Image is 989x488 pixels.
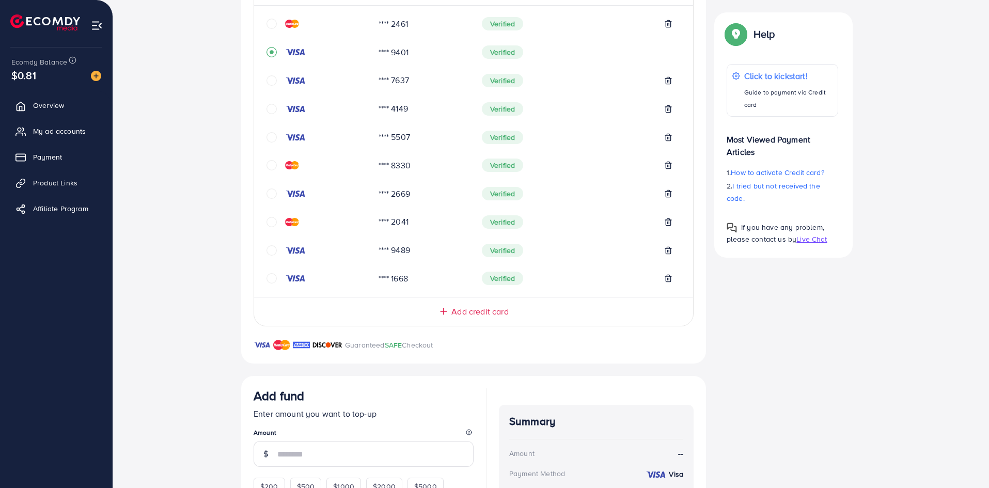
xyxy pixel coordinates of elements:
[8,121,105,141] a: My ad accounts
[285,161,299,169] img: credit
[482,131,523,144] span: Verified
[482,102,523,116] span: Verified
[266,188,277,199] svg: circle
[266,132,277,143] svg: circle
[266,245,277,256] svg: circle
[33,152,62,162] span: Payment
[33,178,77,188] span: Product Links
[266,47,277,57] svg: record circle
[285,218,299,226] img: credit
[8,172,105,193] a: Product Links
[273,339,290,351] img: brand
[385,340,402,350] span: SAFE
[451,306,508,318] span: Add credit card
[8,147,105,167] a: Payment
[796,234,827,244] span: Live Chat
[11,68,36,83] span: $0.81
[8,95,105,116] a: Overview
[254,428,474,441] legend: Amount
[482,45,523,59] span: Verified
[266,273,277,284] svg: circle
[727,166,838,179] p: 1.
[753,28,775,40] p: Help
[285,48,306,56] img: credit
[509,415,683,428] h4: Summary
[482,17,523,30] span: Verified
[8,198,105,219] a: Affiliate Program
[727,25,745,43] img: Popup guide
[285,105,306,113] img: credit
[254,388,304,403] h3: Add fund
[509,448,535,459] div: Amount
[727,222,824,244] span: If you have any problem, please contact us by
[482,272,523,285] span: Verified
[285,190,306,198] img: credit
[945,442,981,480] iframe: Chat
[482,215,523,229] span: Verified
[266,104,277,114] svg: circle
[482,74,523,87] span: Verified
[669,469,683,479] strong: Visa
[10,14,80,30] img: logo
[509,468,565,479] div: Payment Method
[266,75,277,86] svg: circle
[266,217,277,227] svg: circle
[33,203,88,214] span: Affiliate Program
[727,181,820,203] span: I tried but not received the code.
[91,71,101,81] img: image
[312,339,342,351] img: brand
[254,339,271,351] img: brand
[285,274,306,282] img: credit
[345,339,433,351] p: Guaranteed Checkout
[646,470,666,479] img: credit
[11,57,67,67] span: Ecomdy Balance
[482,187,523,200] span: Verified
[285,20,299,28] img: credit
[266,160,277,170] svg: circle
[731,167,824,178] span: How to activate Credit card?
[744,86,833,111] p: Guide to payment via Credit card
[482,244,523,257] span: Verified
[254,407,474,420] p: Enter amount you want to top-up
[744,70,833,82] p: Click to kickstart!
[33,100,64,111] span: Overview
[91,20,103,32] img: menu
[285,133,306,141] img: credit
[678,448,683,460] strong: --
[33,126,86,136] span: My ad accounts
[727,180,838,204] p: 2.
[285,246,306,255] img: credit
[285,76,306,85] img: credit
[482,159,523,172] span: Verified
[266,19,277,29] svg: circle
[727,125,838,158] p: Most Viewed Payment Articles
[727,223,737,233] img: Popup guide
[293,339,310,351] img: brand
